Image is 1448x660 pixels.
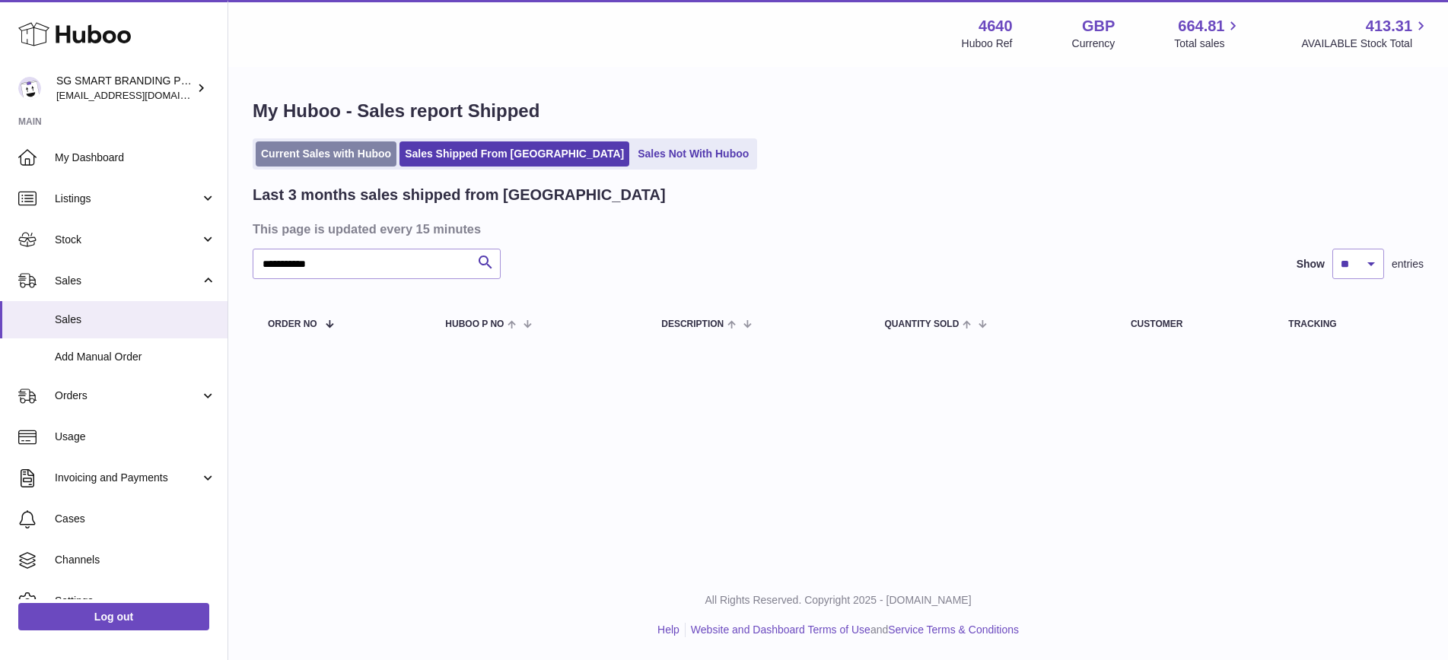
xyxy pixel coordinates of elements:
[55,512,216,526] span: Cases
[691,624,870,636] a: Website and Dashboard Terms of Use
[56,89,224,101] span: [EMAIL_ADDRESS][DOMAIN_NAME]
[55,151,216,165] span: My Dashboard
[1366,16,1412,36] span: 413.31
[56,74,193,103] div: SG SMART BRANDING PTE. LTD.
[253,185,666,205] h2: Last 3 months sales shipped from [GEOGRAPHIC_DATA]
[1082,16,1115,36] strong: GBP
[686,623,1019,637] li: and
[55,553,216,567] span: Channels
[1301,36,1430,51] span: AVAILABLE Stock Total
[1301,16,1430,51] a: 413.31 AVAILABLE Stock Total
[661,319,724,329] span: Description
[55,274,200,288] span: Sales
[253,221,1420,237] h3: This page is updated every 15 minutes
[632,141,754,167] a: Sales Not With Huboo
[55,471,200,485] span: Invoicing and Payments
[55,430,216,444] span: Usage
[1072,36,1115,51] div: Currency
[55,389,200,403] span: Orders
[256,141,396,167] a: Current Sales with Huboo
[55,350,216,364] span: Add Manual Order
[1174,16,1242,51] a: 664.81 Total sales
[1178,16,1224,36] span: 664.81
[657,624,679,636] a: Help
[888,624,1019,636] a: Service Terms & Conditions
[55,594,216,608] span: Settings
[253,99,1424,123] h1: My Huboo - Sales report Shipped
[979,16,1013,36] strong: 4640
[1297,257,1325,271] label: Show
[445,319,504,329] span: Huboo P no
[55,233,200,247] span: Stock
[55,192,200,206] span: Listings
[1174,36,1242,51] span: Total sales
[240,593,1436,608] p: All Rights Reserved. Copyright 2025 - [DOMAIN_NAME]
[268,319,317,329] span: Order No
[1392,257,1424,271] span: entries
[1131,319,1258,329] div: Customer
[18,603,209,630] a: Log out
[1288,319,1408,329] div: Tracking
[55,313,216,327] span: Sales
[18,77,41,100] img: uktopsmileshipping@gmail.com
[399,141,629,167] a: Sales Shipped From [GEOGRAPHIC_DATA]
[962,36,1013,51] div: Huboo Ref
[885,319,959,329] span: Quantity Sold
